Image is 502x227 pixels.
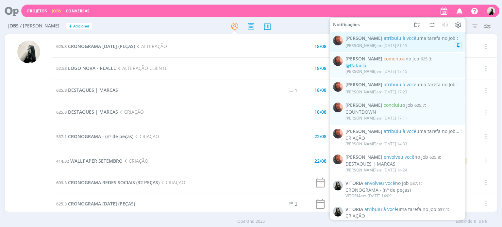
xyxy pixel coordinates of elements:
[485,218,487,225] span: 9
[73,24,90,28] span: Adicionar
[345,103,382,108] span: [PERSON_NAME]
[345,90,407,94] div: em [DATE] 17:23
[314,88,326,92] div: 18/08
[346,62,366,68] span: @Rafaela
[27,8,47,14] a: Projetos
[345,206,363,212] span: VITORIA
[384,154,428,160] span: no Job
[345,154,382,160] span: [PERSON_NAME]
[345,135,462,141] div: CRIAÇÃO
[56,133,133,139] a: 537.1CRONOGRAMA - (nº de peças)
[414,102,425,108] span: 625.7
[123,158,148,164] span: CRIAÇÃO
[314,66,326,71] div: 18/08
[69,23,72,30] span: +
[333,103,343,112] img: C
[56,134,67,139] span: 537.1
[384,81,416,88] span: atribuiu à você
[70,158,123,164] span: WALLPAPER SETEMBRO
[345,82,382,88] span: [PERSON_NAME]
[345,42,376,48] span: [PERSON_NAME]
[333,36,343,45] img: C
[17,41,40,63] img: R
[345,220,392,224] div: em [DATE] 14:09
[345,181,462,186] span: :
[333,129,343,138] img: C
[384,102,402,108] span: concluiu
[410,180,421,186] span: 537.1
[345,116,407,120] div: em [DATE] 17:11
[8,23,19,29] span: Jobs
[384,102,413,108] span: o Job
[56,65,116,71] a: 52.53LOGO NOVA - REALLE
[333,82,343,92] img: C
[56,180,67,186] span: 609.3
[68,179,159,186] span: CRONOGRAMA REDES SOCIAIS (32 PEÇAS)
[364,180,409,186] span: no Job
[314,134,326,139] div: 22/08
[68,201,135,207] span: CRONOGRAMA [DATE] (PEÇAS)
[345,194,392,198] div: em [DATE] 14:09
[64,8,92,14] button: Conversas
[345,69,407,74] div: em [DATE] 18:15
[384,128,416,134] span: atribuiu à você
[345,161,462,167] div: DESTAQUES | MARCAS
[429,154,440,160] span: 625.8
[479,218,484,225] span: de
[295,87,297,93] span: 1
[345,43,407,48] div: em [DATE] 21:15
[68,65,116,71] span: LOGO NOVA - REALLE
[384,56,406,62] span: comentou
[68,133,133,139] span: CRONOGRAMA - (nº de peças)
[314,110,326,114] div: 18/08
[345,219,361,225] span: VITORIA
[345,167,376,173] span: [PERSON_NAME]
[345,56,382,62] span: [PERSON_NAME]
[20,23,59,29] span: / [PERSON_NAME]
[66,8,90,14] a: Conversas
[118,109,143,115] span: CRIAÇÃO
[135,43,167,49] span: ALTERAÇÃO
[56,43,67,49] span: 625.3
[56,109,118,115] a: 625.8DESTAQUES | MARCAS
[25,8,49,14] button: Projetos
[345,82,462,88] span: :
[56,43,135,49] a: 625.3CRONOGRAMA [DATE] (PEÇAS)
[314,159,326,163] div: 22/08
[345,69,376,74] span: [PERSON_NAME]
[333,181,343,190] img: V
[333,206,343,216] img: V
[56,158,69,164] span: 414.32
[345,56,462,62] span: :
[384,35,456,41] span: uma tarefa no Job
[345,213,462,219] div: CRIAÇÃO
[345,187,462,193] div: CRONOGRAMA - (nº de peças)
[56,201,67,207] span: 625.3
[50,8,63,14] button: Jobs
[384,35,416,41] span: atribuiu à você
[345,129,462,134] span: :
[333,56,343,66] img: C
[345,142,407,146] div: em [DATE] 14:33
[116,65,167,71] span: ALTERAÇÃO CLIENTE
[56,179,159,186] a: 609.3CRONOGRAMA REDES SOCIAIS (32 PEÇAS)
[56,201,135,207] a: 625.3CRONOGRAMA [DATE] (PEÇAS)
[456,218,473,225] span: Exibindo
[345,129,382,134] span: [PERSON_NAME]
[345,109,462,115] div: COUNTDOWN
[384,128,456,134] span: uma tarefa no Job
[345,168,407,172] div: em [DATE] 14:24
[487,7,495,15] img: R
[345,141,376,147] span: [PERSON_NAME]
[68,109,118,115] span: DESTAQUES | MARCAS
[384,56,419,62] span: no Job
[345,36,382,41] span: [PERSON_NAME]
[52,8,61,14] a: Jobs
[68,87,118,93] span: DESTAQUES | MARCAS
[66,23,92,30] button: +Adicionar
[56,109,67,115] span: 625.8
[295,201,297,207] span: 2
[364,206,397,212] span: atribuiu à você
[314,44,326,49] div: 18/08
[384,154,414,160] span: envolveu você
